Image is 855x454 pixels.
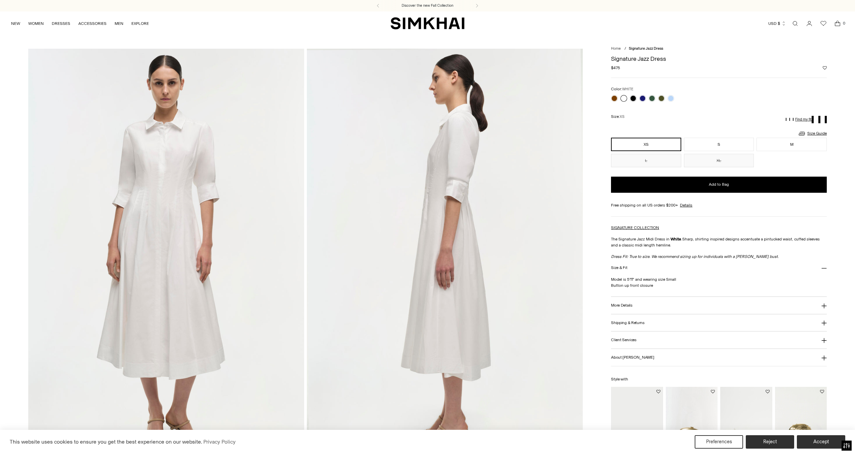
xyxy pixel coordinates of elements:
span: Add to Bag [709,182,729,187]
button: More Details [611,297,827,314]
button: XL [684,154,754,167]
a: Privacy Policy (opens in a new tab) [202,437,237,447]
button: Accept [797,435,845,449]
a: WOMEN [28,16,44,31]
button: Add to Wishlist [711,390,715,394]
h3: Shipping & Returns [611,321,645,325]
span: We recommend sizing up for individuals with a [PERSON_NAME] bust. [651,254,779,259]
button: Reject [746,435,794,449]
button: Add to Wishlist [820,390,824,394]
a: Details [680,202,692,208]
span: 0 [841,20,847,26]
a: Open cart modal [831,17,844,30]
span: XS [620,115,624,119]
button: S [684,138,754,151]
p: Model is 5'11" and wearing size Small Button up front closure [611,276,827,288]
button: L [611,154,681,167]
a: NEW [11,16,20,31]
a: SIMKHAI [391,17,464,30]
a: Open search modal [788,17,802,30]
h1: Signature Jazz Dress [611,56,827,62]
button: Add to Wishlist [766,390,770,394]
h6: Style with [611,377,827,381]
button: Client Services [611,331,827,349]
a: Discover the new Fall Collection [402,3,453,8]
a: SIGNATURE COLLECTION [611,225,659,230]
h3: More Details [611,303,632,308]
a: ACCESSORIES [78,16,107,31]
label: Size: [611,113,624,120]
h3: Size & Fit [611,266,627,270]
button: Size & Fit [611,260,827,277]
button: Preferences [695,435,743,449]
a: EXPLORE [131,16,149,31]
p: The Signature Jazz Midi Dress in . [611,236,827,248]
strong: White [670,237,681,241]
span: Signature Jazz Dress [629,46,663,51]
a: MEN [115,16,123,31]
span: $475 [611,65,620,71]
nav: breadcrumbs [611,46,827,52]
button: XS [611,138,681,151]
em: Dress Fit: True to size. [611,254,779,259]
a: DRESSES [52,16,70,31]
div: Free shipping on all US orders $200+ [611,202,827,208]
span: WHITE [622,87,633,91]
button: Shipping & Returns [611,314,827,331]
button: Add to Wishlist [823,66,827,70]
div: / [624,46,626,52]
a: Home [611,46,621,51]
a: Go to the account page [803,17,816,30]
button: About [PERSON_NAME] [611,349,827,366]
a: Wishlist [817,17,830,30]
label: Color: [611,86,633,92]
button: Add to Bag [611,177,827,193]
button: Add to Wishlist [656,390,660,394]
span: Sharp, shirting inspired designs accentuate a pintucked waist, cuffed sleeves and a classic midi ... [611,237,820,247]
button: USD $ [768,16,786,31]
a: Size Guide [798,129,827,138]
h3: Client Services [611,338,637,342]
button: M [757,138,827,151]
h3: About [PERSON_NAME] [611,355,654,360]
span: This website uses cookies to ensure you get the best experience on our website. [10,439,202,445]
